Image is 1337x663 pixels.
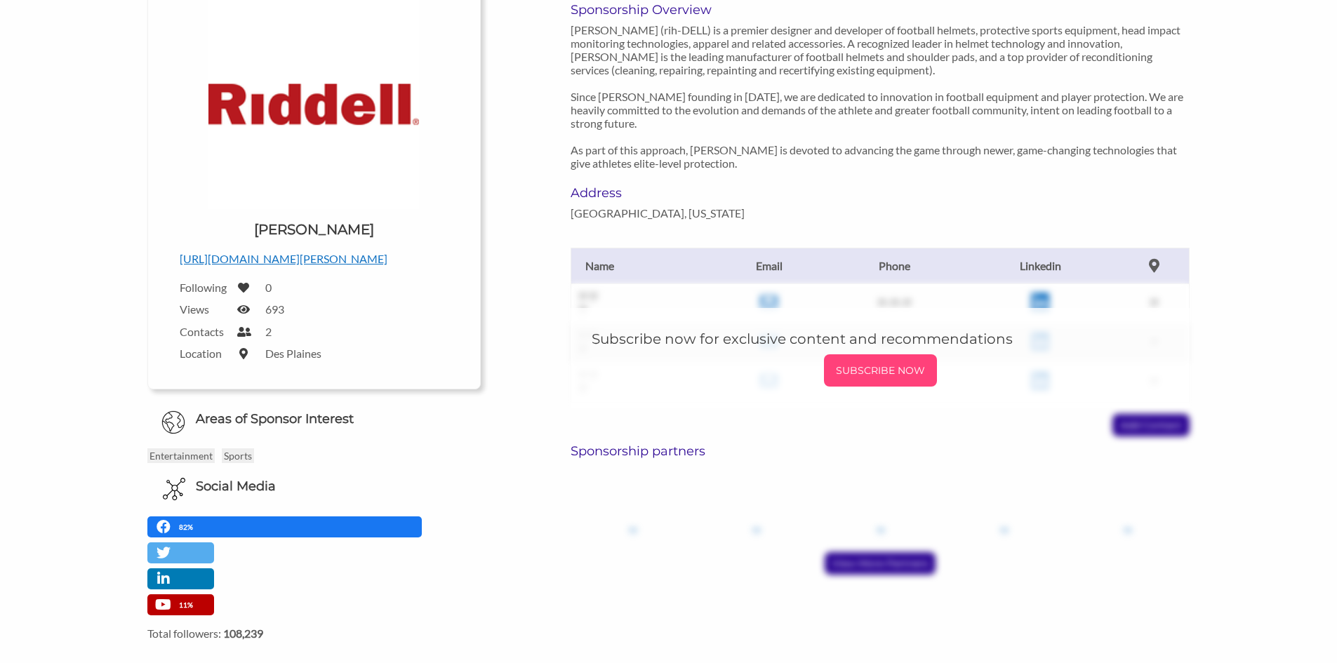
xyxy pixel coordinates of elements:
[711,248,826,283] th: Email
[571,23,1190,170] p: [PERSON_NAME] (rih-DELL) is a premier designer and developer of football helmets, protective spor...
[179,598,197,612] p: 11%
[147,627,481,640] label: Total followers:
[161,410,185,434] img: Globe Icon
[265,302,284,316] label: 693
[962,248,1119,283] th: Linkedin
[180,250,448,268] p: [URL][DOMAIN_NAME][PERSON_NAME]
[147,448,215,463] p: Entertainment
[196,478,276,495] h6: Social Media
[571,206,763,220] p: [GEOGRAPHIC_DATA], [US_STATE]
[571,248,711,283] th: Name
[180,347,229,360] label: Location
[265,347,321,360] label: Des Plaines
[571,443,1190,459] h6: Sponsorship partners
[179,521,197,534] p: 82%
[180,325,229,338] label: Contacts
[830,360,931,381] p: SUBSCRIBE NOW
[571,2,1190,18] h6: Sponsorship Overview
[180,281,229,294] label: Following
[180,302,229,316] label: Views
[265,325,272,338] label: 2
[592,354,1169,387] a: SUBSCRIBE NOW
[592,329,1169,349] h5: Subscribe now for exclusive content and recommendations
[254,220,374,239] h1: [PERSON_NAME]
[827,248,962,283] th: Phone
[265,281,272,294] label: 0
[571,185,763,201] h6: Address
[137,410,491,428] h6: Areas of Sponsor Interest
[163,478,185,500] img: Social Media Icon
[223,627,263,640] strong: 108,239
[222,448,254,463] p: Sports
